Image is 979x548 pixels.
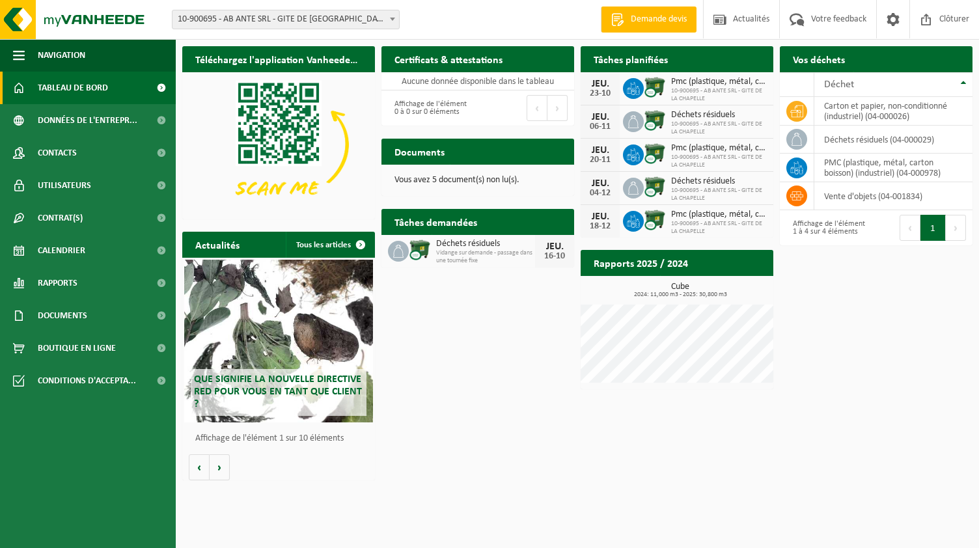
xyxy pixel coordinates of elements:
[581,250,701,275] h2: Rapports 2025 / 2024
[587,178,613,189] div: JEU.
[182,46,375,72] h2: Téléchargez l'application Vanheede+ maintenant!
[527,95,547,121] button: Previous
[671,176,767,187] span: Déchets résiduels
[587,122,613,131] div: 06-11
[587,292,773,298] span: 2024: 11,000 m3 - 2025: 30,800 m3
[644,76,666,98] img: WB-1100-CU
[184,260,373,422] a: Que signifie la nouvelle directive RED pour vous en tant que client ?
[388,94,471,122] div: Affichage de l'élément 0 à 0 sur 0 éléments
[644,143,666,165] img: WB-1100-CU
[381,139,458,164] h2: Documents
[786,213,870,242] div: Affichage de l'élément 1 à 4 sur 4 éléments
[194,374,362,409] span: Que signifie la nouvelle directive RED pour vous en tant que client ?
[920,215,946,241] button: 1
[587,112,613,122] div: JEU.
[824,79,854,90] span: Déchet
[547,95,568,121] button: Next
[286,232,374,258] a: Tous les articles
[436,249,535,265] span: Vidange sur demande - passage dans une tournée fixe
[644,209,666,231] img: WB-1100-CU
[172,10,399,29] span: 10-900695 - AB ANTE SRL - GITE DE LA CHAPELLE - ASSESSE
[542,241,568,252] div: JEU.
[38,267,77,299] span: Rapports
[189,454,210,480] button: Vorige
[38,299,87,332] span: Documents
[780,46,858,72] h2: Vos déchets
[436,239,535,249] span: Déchets résiduels
[587,145,613,156] div: JEU.
[671,154,767,169] span: 10-900695 - AB ANTE SRL - GITE DE LA CHAPELLE
[182,72,375,217] img: Download de VHEPlus App
[601,7,696,33] a: Demande devis
[38,364,136,397] span: Conditions d'accepta...
[660,275,772,301] a: Consulter les rapports
[644,176,666,198] img: WB-1100-CU
[172,10,400,29] span: 10-900695 - AB ANTE SRL - GITE DE LA CHAPELLE - ASSESSE
[381,46,516,72] h2: Certificats & attestations
[182,232,253,257] h2: Actualités
[38,332,116,364] span: Boutique en ligne
[38,137,77,169] span: Contacts
[587,282,773,298] h3: Cube
[38,169,91,202] span: Utilisateurs
[210,454,230,480] button: Volgende
[814,126,972,154] td: déchets résiduels (04-000029)
[38,202,83,234] span: Contrat(s)
[587,156,613,165] div: 20-11
[671,187,767,202] span: 10-900695 - AB ANTE SRL - GITE DE LA CHAPELLE
[394,176,561,185] p: Vous avez 5 document(s) non lu(s).
[900,215,920,241] button: Previous
[671,120,767,136] span: 10-900695 - AB ANTE SRL - GITE DE LA CHAPELLE
[814,182,972,210] td: vente d'objets (04-001834)
[195,434,368,443] p: Affichage de l'élément 1 sur 10 éléments
[587,189,613,198] div: 04-12
[7,519,217,548] iframe: chat widget
[671,220,767,236] span: 10-900695 - AB ANTE SRL - GITE DE LA CHAPELLE
[38,39,85,72] span: Navigation
[627,13,690,26] span: Demande devis
[671,143,767,154] span: Pmc (plastique, métal, carton boisson) (industriel)
[644,109,666,131] img: WB-1100-CU
[409,239,431,261] img: WB-1100-CU
[587,89,613,98] div: 23-10
[814,154,972,182] td: PMC (plastique, métal, carton boisson) (industriel) (04-000978)
[671,110,767,120] span: Déchets résiduels
[38,234,85,267] span: Calendrier
[542,252,568,261] div: 16-10
[671,210,767,220] span: Pmc (plastique, métal, carton boisson) (industriel)
[581,46,681,72] h2: Tâches planifiées
[381,209,490,234] h2: Tâches demandées
[381,72,574,90] td: Aucune donnée disponible dans le tableau
[671,77,767,87] span: Pmc (plastique, métal, carton boisson) (industriel)
[814,97,972,126] td: carton et papier, non-conditionné (industriel) (04-000026)
[946,215,966,241] button: Next
[587,212,613,222] div: JEU.
[38,72,108,104] span: Tableau de bord
[38,104,137,137] span: Données de l'entrepr...
[671,87,767,103] span: 10-900695 - AB ANTE SRL - GITE DE LA CHAPELLE
[587,79,613,89] div: JEU.
[587,222,613,231] div: 18-12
